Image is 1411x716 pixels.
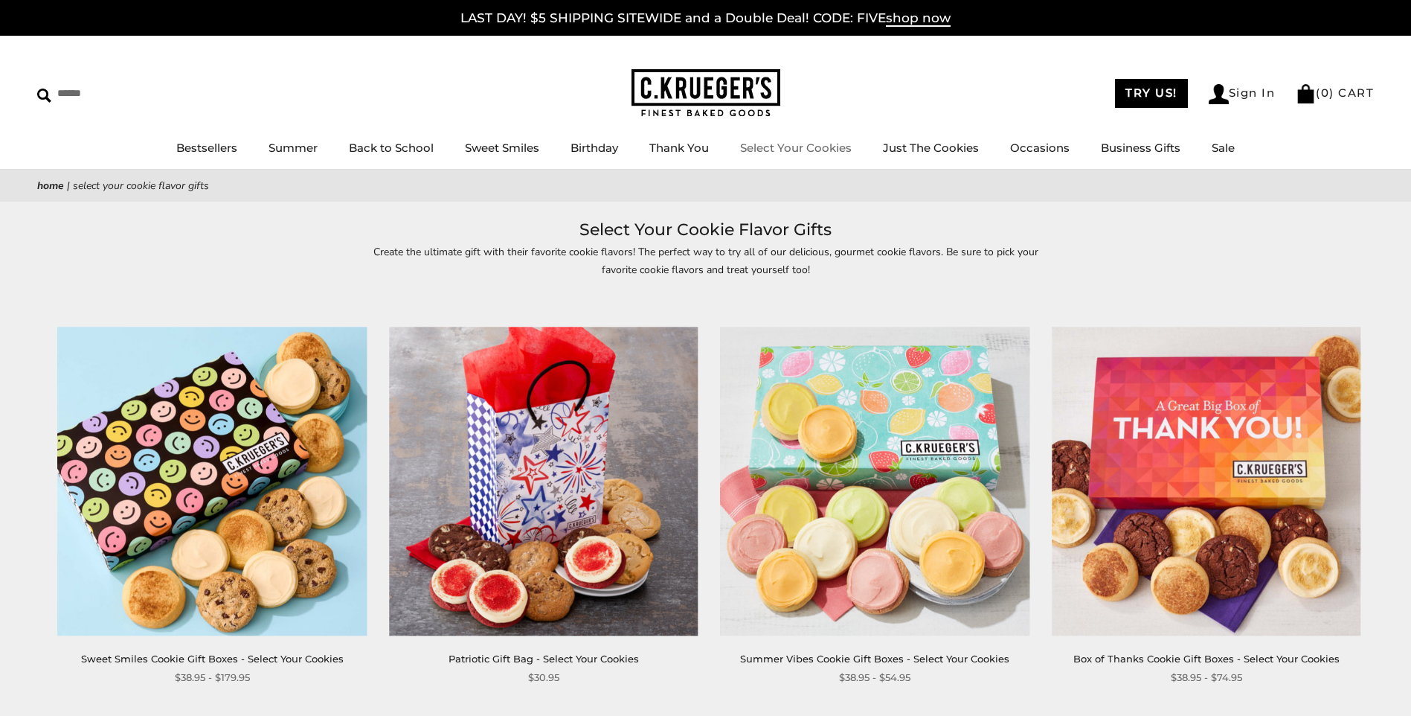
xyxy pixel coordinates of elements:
[1296,86,1374,100] a: (0) CART
[81,653,344,665] a: Sweet Smiles Cookie Gift Boxes - Select Your Cookies
[349,141,434,155] a: Back to School
[720,327,1029,636] img: Summer Vibes Cookie Gift Boxes - Select Your Cookies
[57,327,367,636] img: Sweet Smiles Cookie Gift Boxes - Select Your Cookies
[60,217,1351,243] h1: Select Your Cookie Flavor Gifts
[269,141,318,155] a: Summer
[528,670,559,685] span: $30.95
[649,141,709,155] a: Thank You
[1010,141,1070,155] a: Occasions
[631,69,780,118] img: C.KRUEGER'S
[1171,670,1242,685] span: $38.95 - $74.95
[740,653,1009,665] a: Summer Vibes Cookie Gift Boxes - Select Your Cookies
[67,179,70,193] span: |
[460,10,951,27] a: LAST DAY! $5 SHIPPING SITEWIDE and a Double Deal! CODE: FIVEshop now
[176,141,237,155] a: Bestsellers
[1052,327,1361,636] img: Box of Thanks Cookie Gift Boxes - Select Your Cookies
[1209,84,1276,104] a: Sign In
[1296,84,1316,103] img: Bag
[1321,86,1330,100] span: 0
[740,141,852,155] a: Select Your Cookies
[1212,141,1235,155] a: Sale
[449,653,639,665] a: Patriotic Gift Bag - Select Your Cookies
[1073,653,1340,665] a: Box of Thanks Cookie Gift Boxes - Select Your Cookies
[1115,79,1188,108] a: TRY US!
[37,89,51,103] img: Search
[1101,141,1180,155] a: Business Gifts
[389,327,698,636] img: Patriotic Gift Bag - Select Your Cookies
[37,179,64,193] a: Home
[364,243,1048,278] p: Create the ultimate gift with their favorite cookie flavors! The perfect way to try all of our de...
[175,670,250,685] span: $38.95 - $179.95
[37,82,214,105] input: Search
[883,141,979,155] a: Just The Cookies
[570,141,618,155] a: Birthday
[73,179,209,193] span: Select Your Cookie Flavor Gifts
[839,670,910,685] span: $38.95 - $54.95
[1209,84,1229,104] img: Account
[886,10,951,27] span: shop now
[37,177,1374,194] nav: breadcrumbs
[465,141,539,155] a: Sweet Smiles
